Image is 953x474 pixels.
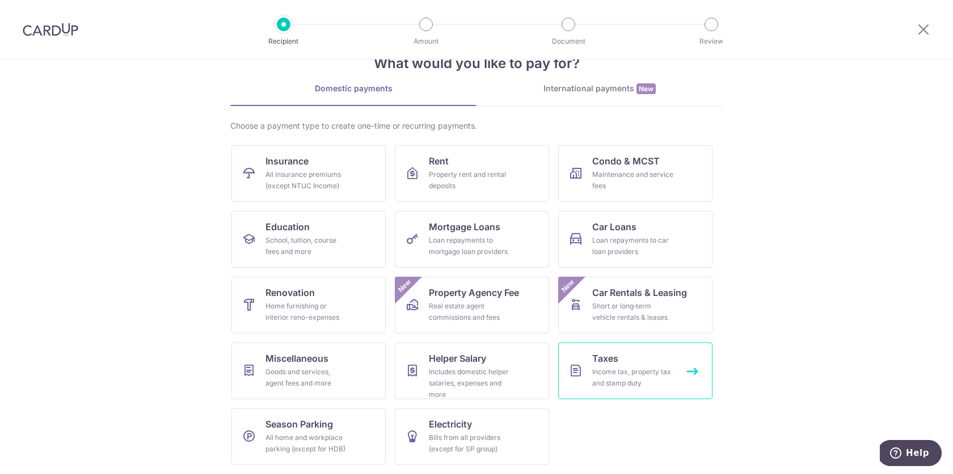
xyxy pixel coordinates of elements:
div: Loan repayments to mortgage loan providers [429,235,511,257]
p: Document [526,36,610,47]
div: Real estate agent commissions and fees [429,301,511,323]
span: New [559,277,577,295]
a: Car LoansLoan repayments to car loan providers [558,211,712,268]
span: Helper Salary [429,352,486,365]
span: Property Agency Fee [429,286,519,299]
a: Property Agency FeeReal estate agent commissions and feesNew [395,277,549,333]
div: Property rent and rental deposits [429,169,511,192]
a: Condo & MCSTMaintenance and service fees [558,145,712,202]
div: Loan repayments to car loan providers [592,235,674,257]
span: Electricity [429,417,472,431]
h4: What would you like to pay for? [230,53,723,74]
img: CardUp [23,23,78,36]
span: Insurance [265,154,309,168]
span: Season Parking [265,417,333,431]
a: EducationSchool, tuition, course fees and more [231,211,386,268]
a: InsuranceAll insurance premiums (except NTUC Income) [231,145,386,202]
div: All home and workplace parking (except for HDB) [265,432,347,455]
a: Helper SalaryIncludes domestic helper salaries, expenses and more [395,342,549,399]
span: Mortgage Loans [429,220,500,234]
a: RentProperty rent and rental deposits [395,145,549,202]
p: Amount [384,36,468,47]
p: Recipient [242,36,326,47]
a: MiscellaneousGoods and services, agent fees and more [231,342,386,399]
div: Goods and services, agent fees and more [265,366,347,389]
a: TaxesIncome tax, property tax and stamp duty [558,342,712,399]
div: Income tax, property tax and stamp duty [592,366,674,389]
span: Car Loans [592,220,636,234]
span: Help [26,8,49,18]
div: Bills from all providers (except for SP group) [429,432,511,455]
div: International payments [476,83,723,95]
a: RenovationHome furnishing or interior reno-expenses [231,277,386,333]
div: Short or long‑term vehicle rentals & leases [592,301,674,323]
span: Taxes [592,352,618,365]
div: Home furnishing or interior reno-expenses [265,301,347,323]
a: Mortgage LoansLoan repayments to mortgage loan providers [395,211,549,268]
div: Includes domestic helper salaries, expenses and more [429,366,511,400]
span: Condo & MCST [592,154,660,168]
p: Review [669,36,753,47]
div: All insurance premiums (except NTUC Income) [265,169,347,192]
span: New [636,83,656,94]
span: New [395,277,414,295]
iframe: Opens a widget where you can find more information [880,440,942,468]
div: Domestic payments [230,83,476,94]
div: Maintenance and service fees [592,169,674,192]
a: Car Rentals & LeasingShort or long‑term vehicle rentals & leasesNew [558,277,712,333]
div: Choose a payment type to create one-time or recurring payments. [230,120,723,132]
span: Education [265,220,310,234]
a: Season ParkingAll home and workplace parking (except for HDB) [231,408,386,465]
span: Miscellaneous [265,352,328,365]
a: ElectricityBills from all providers (except for SP group) [395,408,549,465]
div: School, tuition, course fees and more [265,235,347,257]
span: Renovation [265,286,315,299]
span: Rent [429,154,449,168]
span: Car Rentals & Leasing [592,286,687,299]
